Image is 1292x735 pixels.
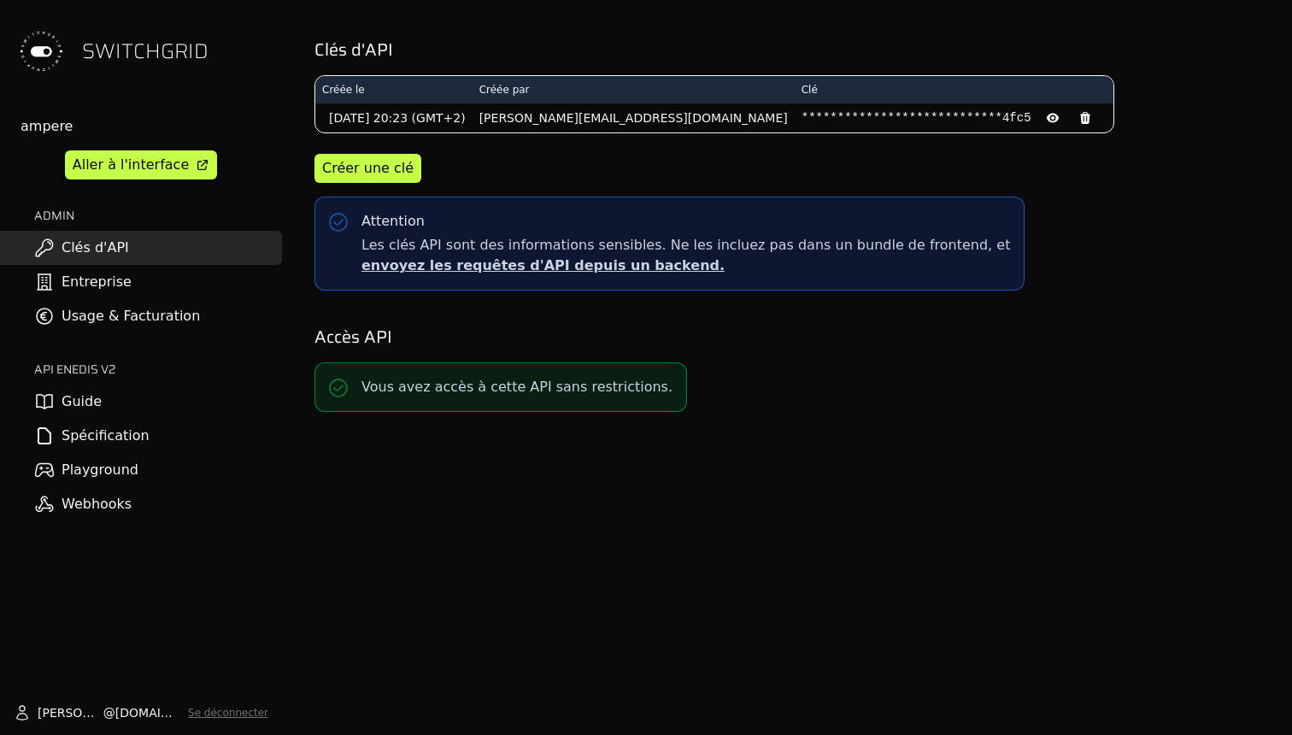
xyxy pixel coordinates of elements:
[314,154,421,183] button: Créer une clé
[315,76,473,103] th: Créée le
[73,155,189,175] div: Aller à l'interface
[314,325,1268,349] h2: Accès API
[322,158,414,179] div: Créer une clé
[82,38,208,65] span: SWITCHGRID
[361,377,672,397] p: Vous avez accès à cette API sans restrictions.
[361,256,1010,276] p: envoyez les requêtes d'API depuis un backend.
[38,704,103,721] span: [PERSON_NAME]
[115,704,181,721] span: [DOMAIN_NAME]
[14,24,68,79] img: Switchgrid Logo
[314,38,1268,62] h2: Clés d'API
[188,706,268,720] button: Se déconnecter
[361,235,1010,276] span: Les clés API sont des informations sensibles. Ne les incluez pas dans un bundle de frontend, et
[473,103,795,132] td: [PERSON_NAME][EMAIL_ADDRESS][DOMAIN_NAME]
[473,76,795,103] th: Créée par
[315,103,473,132] td: [DATE] 20:23 (GMT+2)
[34,207,282,224] h2: ADMIN
[21,116,282,137] div: ampere
[361,211,425,232] div: Attention
[795,76,1113,103] th: Clé
[34,361,282,378] h2: API ENEDIS v2
[103,704,115,721] span: @
[65,150,217,179] a: Aller à l'interface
